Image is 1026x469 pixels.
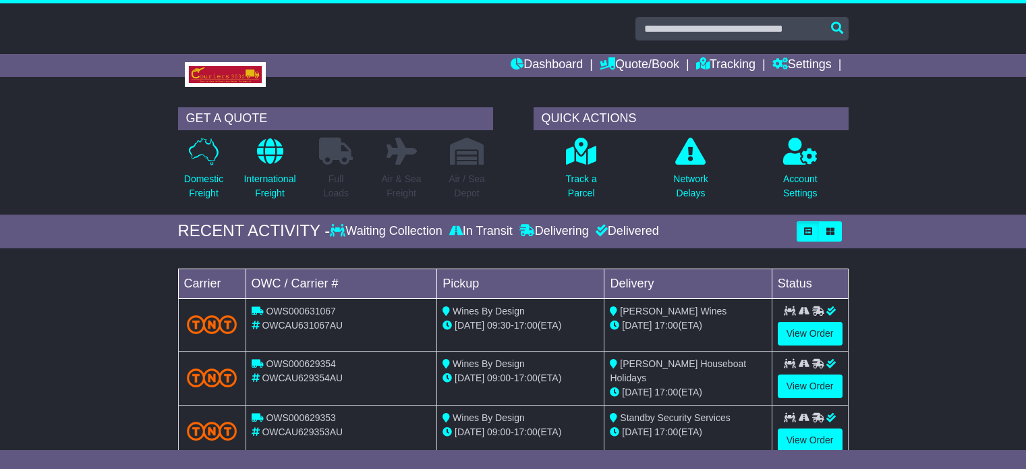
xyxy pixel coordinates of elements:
[266,412,336,423] span: OWS000629353
[455,373,484,383] span: [DATE]
[187,422,237,440] img: TNT_Domestic.png
[778,322,843,346] a: View Order
[437,269,604,298] td: Pickup
[443,425,598,439] div: - (ETA)
[511,54,583,77] a: Dashboard
[187,315,237,333] img: TNT_Domestic.png
[266,358,336,369] span: OWS000629354
[782,137,818,208] a: AccountSettings
[443,371,598,385] div: - (ETA)
[620,306,726,316] span: [PERSON_NAME] Wines
[487,373,511,383] span: 09:00
[266,306,336,316] span: OWS000631067
[330,224,445,239] div: Waiting Collection
[455,426,484,437] span: [DATE]
[183,137,224,208] a: DomesticFreight
[446,224,516,239] div: In Transit
[565,137,598,208] a: Track aParcel
[514,426,538,437] span: 17:00
[516,224,592,239] div: Delivering
[778,429,843,452] a: View Order
[783,172,818,200] p: Account Settings
[262,426,343,437] span: OWCAU629353AU
[443,319,598,333] div: - (ETA)
[610,358,746,383] span: [PERSON_NAME] Houseboat Holidays
[453,306,525,316] span: Wines By Design
[178,221,331,241] div: RECENT ACTIVITY -
[187,368,237,387] img: TNT_Domestic.png
[622,387,652,397] span: [DATE]
[610,425,766,439] div: (ETA)
[244,172,295,200] p: International Freight
[381,172,421,200] p: Air & Sea Freight
[654,320,678,331] span: 17:00
[514,373,538,383] span: 17:00
[566,172,597,200] p: Track a Parcel
[262,320,343,331] span: OWCAU631067AU
[453,358,525,369] span: Wines By Design
[262,373,343,383] span: OWCAU629354AU
[610,385,766,399] div: (ETA)
[622,426,652,437] span: [DATE]
[673,137,708,208] a: NetworkDelays
[622,320,652,331] span: [DATE]
[604,269,772,298] td: Delivery
[449,172,485,200] p: Air / Sea Depot
[453,412,525,423] span: Wines By Design
[246,269,437,298] td: OWC / Carrier #
[487,320,511,331] span: 09:30
[600,54,679,77] a: Quote/Book
[178,269,246,298] td: Carrier
[654,426,678,437] span: 17:00
[772,54,832,77] a: Settings
[673,172,708,200] p: Network Delays
[592,224,659,239] div: Delivered
[654,387,678,397] span: 17:00
[319,172,353,200] p: Full Loads
[610,319,766,333] div: (ETA)
[184,172,223,200] p: Domestic Freight
[778,375,843,398] a: View Order
[534,107,849,130] div: QUICK ACTIONS
[772,269,848,298] td: Status
[455,320,484,331] span: [DATE]
[487,426,511,437] span: 09:00
[243,137,296,208] a: InternationalFreight
[178,107,493,130] div: GET A QUOTE
[620,412,730,423] span: Standby Security Services
[696,54,756,77] a: Tracking
[514,320,538,331] span: 17:00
